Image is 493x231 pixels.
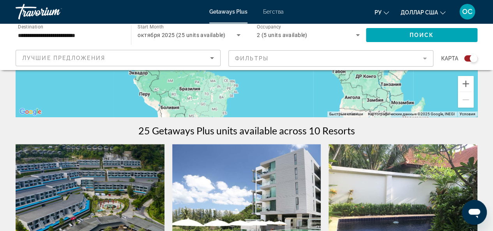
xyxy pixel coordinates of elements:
span: Картографические данные ©2025 Google, INEGI [368,112,455,116]
a: Открыть эту область в Google Картах (в новом окне) [18,107,43,117]
a: Getaways Plus [209,9,247,15]
span: Поиск [410,32,434,38]
button: Меню пользователя [457,4,477,20]
mat-select: Sort by [22,53,214,63]
a: Бегства [263,9,284,15]
span: Start Month [138,24,164,30]
span: карта [441,53,458,64]
a: Условия (ссылка откроется в новой вкладке) [459,112,475,116]
a: Травориум [16,2,94,22]
button: Filter [228,50,433,67]
iframe: Кнопка запуска окна обмена сообщениями [462,200,487,225]
button: Изменить валюту [401,7,445,18]
font: ОС [462,7,472,16]
span: Destination [18,24,43,29]
span: Лучшие предложения [22,55,105,61]
span: Occupancy [257,24,281,30]
img: Google [18,107,43,117]
font: ру [375,9,382,16]
font: доллар США [401,9,438,16]
button: Поиск [366,28,477,42]
button: Уменьшить [458,92,474,108]
span: 2 (5 units available) [257,32,307,38]
button: Увеличить [458,76,474,92]
h1: 25 Getaways Plus units available across 10 Resorts [138,125,355,136]
button: Изменить язык [375,7,389,18]
span: октября 2025 (25 units available) [138,32,225,38]
button: Быстрые клавиши [329,111,363,117]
